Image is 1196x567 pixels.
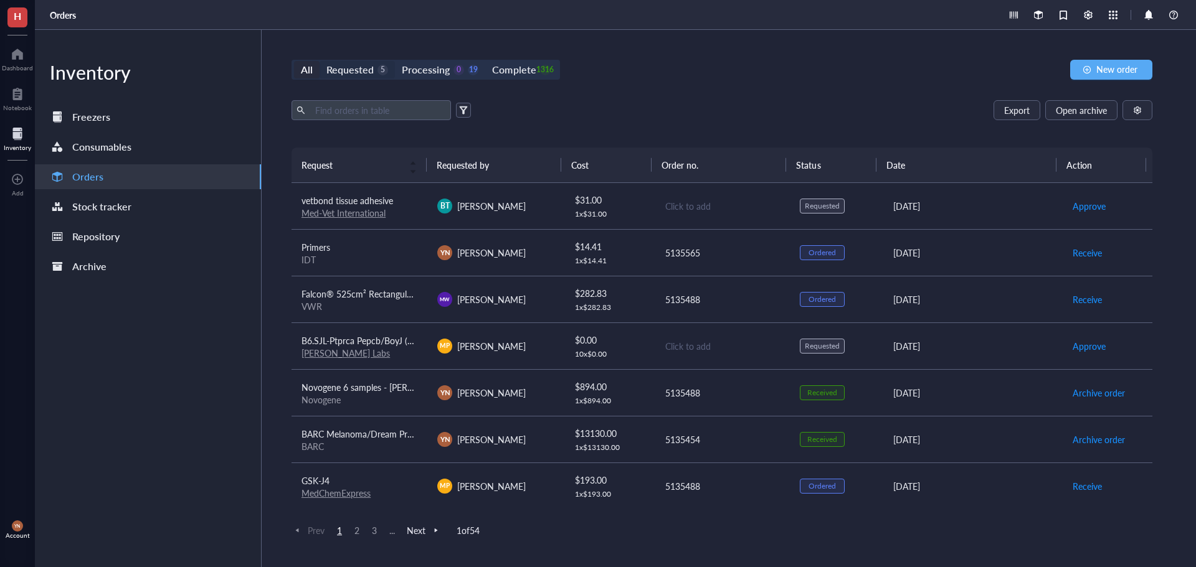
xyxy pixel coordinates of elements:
[1070,60,1152,80] button: New order
[301,158,402,172] span: Request
[301,381,458,393] span: Novogene 6 samples - [PERSON_NAME]
[575,349,645,359] div: 10 x $ 0.00
[440,341,450,350] span: MP
[468,65,478,75] div: 19
[809,294,836,304] div: Ordered
[440,296,450,303] span: MW
[72,198,131,215] div: Stock tracker
[575,240,645,253] div: $ 14.41
[1073,293,1102,306] span: Receive
[301,441,417,452] div: BARC
[457,387,526,399] span: [PERSON_NAME]
[654,183,790,230] td: Click to add
[665,386,780,400] div: 5135488
[540,65,551,75] div: 1316
[1073,199,1106,213] span: Approve
[301,61,313,78] div: All
[367,525,382,536] span: 3
[440,434,450,444] span: YN
[665,246,780,260] div: 5135565
[1056,148,1147,182] th: Action
[457,340,526,352] span: [PERSON_NAME]
[994,100,1040,120] button: Export
[1072,336,1106,356] button: Approve
[427,148,562,182] th: Requested by
[35,194,261,219] a: Stock tracker
[457,525,480,536] span: 1 of 54
[561,148,651,182] th: Cost
[1072,429,1126,449] button: Archive order
[292,525,325,536] span: Prev
[575,489,645,499] div: 1 x $ 193.00
[809,481,836,491] div: Ordered
[402,61,450,78] div: Processing
[3,84,32,111] a: Notebook
[35,164,261,189] a: Orders
[301,334,450,347] span: B6.SJL-Ptprca Pepcb/BoyJ (B6CD45.1)
[575,380,645,393] div: $ 894.00
[349,525,364,536] span: 2
[72,138,131,156] div: Consumables
[575,396,645,406] div: 1 x $ 894.00
[292,60,560,80] div: segmented control
[14,523,21,529] span: YN
[1073,479,1102,493] span: Receive
[654,369,790,416] td: 5135488
[786,148,876,182] th: Status
[1072,289,1103,309] button: Receive
[665,293,780,306] div: 5135488
[575,209,645,219] div: 1 x $ 31.00
[332,525,347,536] span: 1
[407,525,442,536] span: Next
[665,433,780,446] div: 5135454
[893,386,1052,400] div: [DATE]
[72,168,103,185] div: Orders
[665,199,780,213] div: Click to add
[805,201,840,211] div: Requested
[326,61,374,78] div: Requested
[35,134,261,159] a: Consumables
[575,333,645,347] div: $ 0.00
[654,322,790,369] td: Click to add
[457,200,526,212] span: [PERSON_NAME]
[1072,383,1126,403] button: Archive order
[440,200,450,212] span: BT
[893,479,1052,493] div: [DATE]
[893,293,1052,306] div: [DATE]
[12,189,24,197] div: Add
[1072,196,1106,216] button: Approve
[654,229,790,276] td: 5135565
[301,474,330,487] span: GSK-J4
[805,341,840,351] div: Requested
[893,199,1052,213] div: [DATE]
[492,61,536,78] div: Complete
[301,428,426,440] span: BARC Melanoma/Dream Project
[377,65,388,75] div: 5
[4,124,31,151] a: Inventory
[1045,100,1118,120] button: Open archive
[292,148,427,182] th: Request
[457,433,526,446] span: [PERSON_NAME]
[301,487,371,499] a: MedChemExpress
[652,148,787,182] th: Order no.
[1004,105,1030,115] span: Export
[1072,243,1103,263] button: Receive
[665,479,780,493] div: 5135488
[575,302,645,312] div: 1 x $ 282.83
[807,388,837,398] div: Received
[1073,246,1102,260] span: Receive
[893,433,1052,446] div: [DATE]
[453,65,464,75] div: 0
[50,9,78,21] a: Orders
[6,532,30,539] div: Account
[575,443,645,452] div: 1 x $ 13130.00
[14,8,21,24] span: H
[72,258,107,275] div: Archive
[3,104,32,111] div: Notebook
[440,387,450,398] span: YN
[440,481,450,490] span: MP
[1072,476,1103,496] button: Receive
[301,194,393,207] span: vetbond tissue adhesive
[654,462,790,509] td: 5135488
[1056,105,1107,115] span: Open archive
